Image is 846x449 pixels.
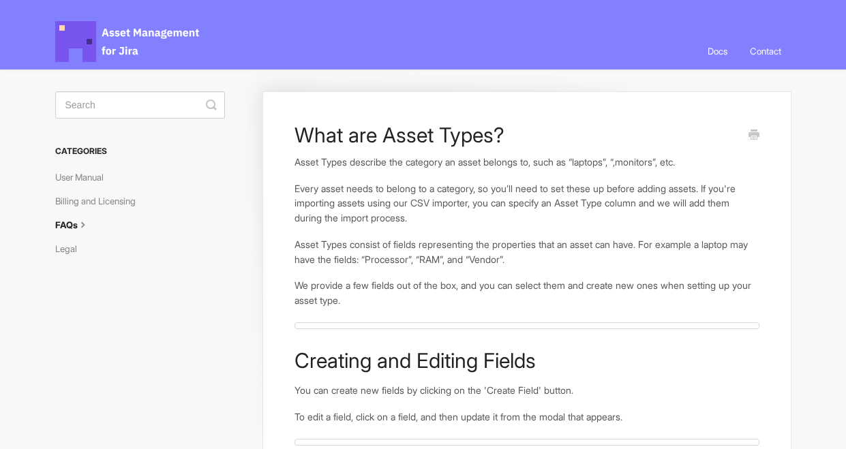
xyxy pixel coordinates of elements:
a: FAQs [55,214,100,236]
a: Docs [697,33,738,69]
p: Asset Types describe the category an asset belongs to, such as “laptops”, “,monitors”, etc. [294,155,759,170]
a: Contact [740,33,791,69]
p: You can create new fields by clicking on the 'Create Field' button. [294,383,759,398]
p: Asset Types consist of fields representing the properties that an asset can have. For example a l... [294,237,759,266]
span: Asset Management for Jira Docs [55,21,201,62]
a: Legal [55,238,87,260]
h3: Categories [55,139,225,164]
p: We provide a few fields out of the box, and you can select them and create new ones when setting ... [294,278,759,307]
p: To edit a field, click on a field, and then update it from the modal that appears. [294,409,759,424]
input: Search [55,91,225,119]
a: User Manual [55,166,114,188]
p: Every asset needs to belong to a category, so you’ll need to set these up before adding assets. I... [294,181,759,226]
h1: Creating and Editing Fields [294,348,759,373]
a: Print this Article [749,128,759,143]
a: Billing and Licensing [55,190,146,212]
h1: What are Asset Types? [294,123,738,147]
